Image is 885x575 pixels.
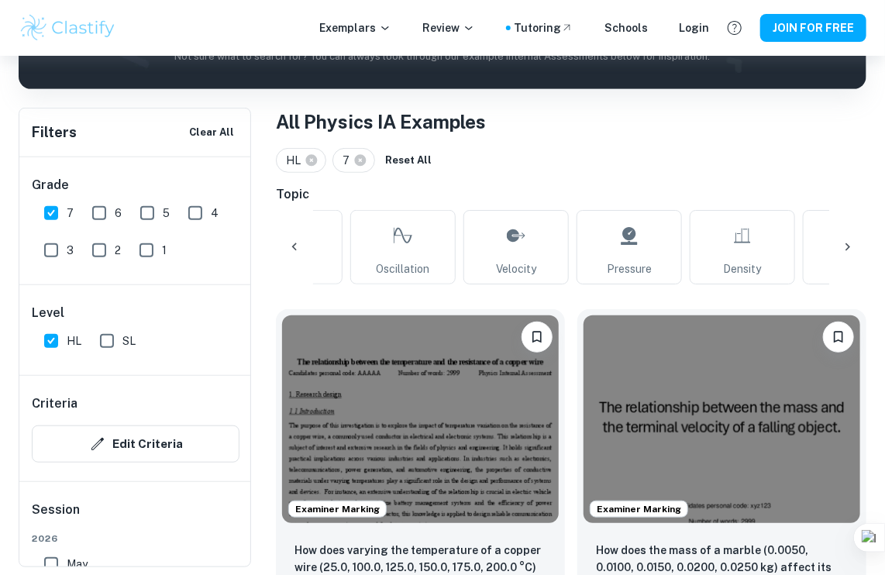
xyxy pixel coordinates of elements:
span: 7 [67,205,74,222]
h6: Criteria [32,394,77,413]
span: Density [724,260,762,277]
h6: Grade [32,176,239,195]
p: Not sure what to search for? You can always look through our example Internal Assessments below f... [31,49,854,64]
span: Examiner Marking [591,502,687,516]
span: 7 [343,152,356,169]
span: Pressure [607,260,652,277]
span: 1 [162,242,167,259]
div: 7 [332,148,375,173]
h6: Level [32,304,239,322]
button: Help and Feedback [721,15,748,41]
span: HL [286,152,308,169]
img: Physics IA example thumbnail: How does varying the temperature of a co [282,315,559,523]
span: HL [67,332,81,349]
h6: Session [32,501,239,532]
button: Edit Criteria [32,425,239,463]
img: Physics IA example thumbnail: How does the mass of a marble (0.0050, 0 [584,315,860,523]
span: SL [122,332,136,349]
button: Clear All [185,121,238,144]
span: 5 [163,205,170,222]
button: Please log in to bookmark exemplars [823,322,854,353]
span: 6 [115,205,122,222]
h1: All Physics IA Examples [276,108,866,136]
h6: Filters [32,122,77,143]
span: Oscillation [377,260,430,277]
span: 4 [211,205,219,222]
img: Clastify logo [19,12,117,43]
a: Schools [604,19,648,36]
p: Review [422,19,475,36]
span: 2 [115,242,121,259]
span: 2026 [32,532,239,546]
div: HL [276,148,326,173]
button: Please log in to bookmark exemplars [522,322,553,353]
h6: Topic [276,185,866,204]
a: Login [679,19,709,36]
span: Velocity [496,260,536,277]
button: JOIN FOR FREE [760,14,866,42]
span: Examiner Marking [289,502,386,516]
p: Exemplars [319,19,391,36]
span: 3 [67,242,74,259]
span: May [67,556,88,573]
a: Tutoring [514,19,573,36]
button: Reset All [381,149,436,172]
